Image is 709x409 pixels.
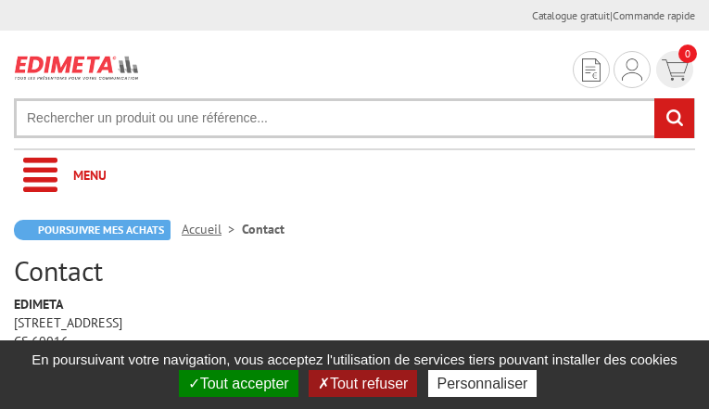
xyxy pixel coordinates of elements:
span: En poursuivant votre navigation, vous acceptez l'utilisation de services tiers pouvant installer ... [22,351,687,367]
input: rechercher [654,98,694,138]
img: devis rapide [582,58,601,82]
a: Accueil [182,221,242,237]
img: devis rapide [662,59,689,81]
span: 0 [678,45,697,63]
img: devis rapide [622,58,642,81]
span: Menu [73,167,107,184]
strong: EDIMETA [14,296,63,313]
a: Commande rapide [613,8,695,22]
input: Rechercher un produit ou une référence... [14,98,695,138]
a: Catalogue gratuit [532,8,610,22]
a: devis rapide 0 [654,51,695,88]
p: [STREET_ADDRESS] CS 60016 94607 Choisy-le-Roi Cedex [14,295,695,369]
button: Tout accepter [179,370,298,397]
button: Personnaliser (fenêtre modale) [428,370,538,397]
img: Edimeta [14,49,140,85]
div: | [532,7,695,23]
li: Contact [242,220,285,238]
button: Tout refuser [309,370,417,397]
h2: Contact [14,255,695,286]
a: Poursuivre mes achats [14,220,171,240]
a: Menu [14,150,695,201]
